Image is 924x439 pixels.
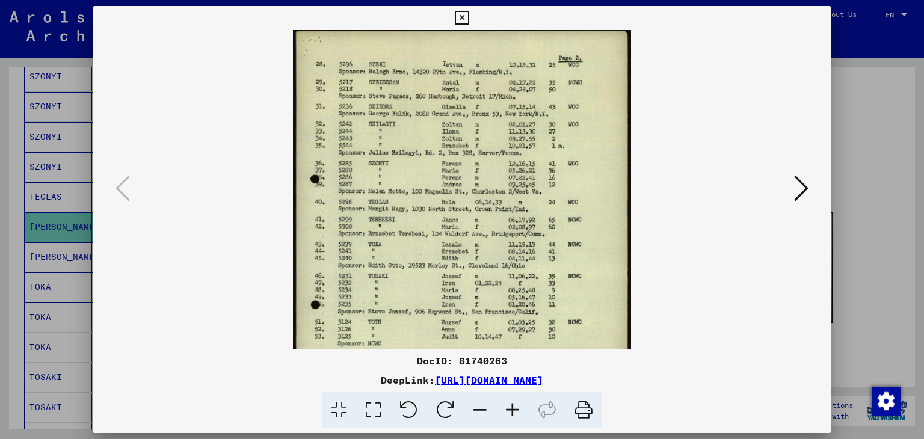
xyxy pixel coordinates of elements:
[435,374,543,386] a: [URL][DOMAIN_NAME]
[93,373,832,387] div: DeepLink:
[93,354,832,368] div: DocID: 81740263
[871,386,900,415] div: Change consent
[872,387,901,416] img: Change consent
